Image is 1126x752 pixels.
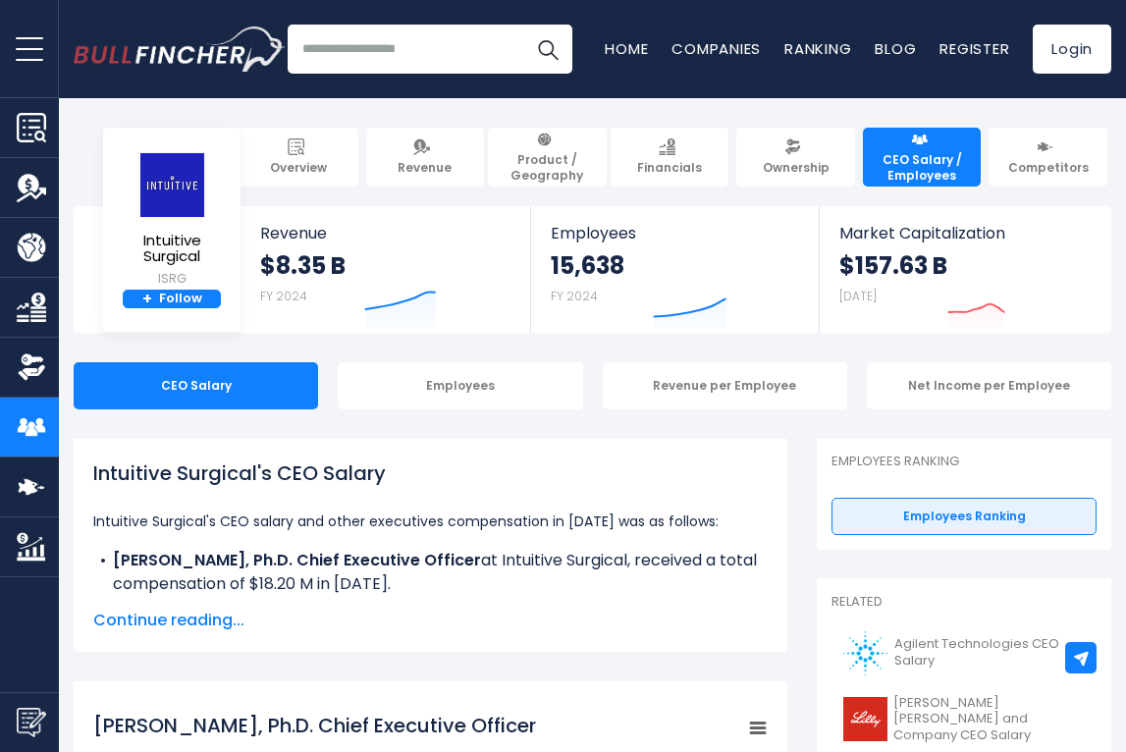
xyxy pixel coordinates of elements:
strong: $8.35 B [260,250,346,281]
strong: + [142,291,152,308]
a: Financials [611,128,729,187]
span: Continue reading... [93,609,768,632]
span: Overview [270,160,327,176]
button: Search [523,25,572,74]
img: ISRG logo [137,152,206,218]
small: FY 2024 [260,288,307,304]
a: Go to homepage [74,27,285,72]
a: Employees 15,638 FY 2024 [531,206,820,333]
h1: Intuitive Surgical's CEO Salary [93,458,768,488]
p: Employees Ranking [831,454,1097,470]
strong: $157.63 B [839,250,947,281]
a: Overview [240,128,358,187]
span: CEO Salary / Employees [872,152,973,183]
span: Financials [637,160,702,176]
a: Revenue [366,128,485,187]
small: FY 2024 [551,288,598,304]
div: Revenue per Employee [603,362,847,409]
div: CEO Salary [74,362,318,409]
img: LLY logo [843,697,887,741]
a: CEO Salary / Employees [863,128,982,187]
span: Employees [551,224,800,242]
div: Employees [338,362,582,409]
div: Net Income per Employee [867,362,1111,409]
span: Revenue [260,224,511,242]
a: Employees Ranking [831,498,1097,535]
small: ISRG [114,270,230,288]
a: Login [1033,25,1111,74]
li: at Intuitive Surgical, received a total compensation of $18.20 M in [DATE]. [93,549,768,596]
a: Agilent Technologies CEO Salary [831,626,1097,680]
a: Product / Geography [488,128,607,187]
img: Ownership [17,352,46,382]
b: [PERSON_NAME], Ph.D. Chief Executive Officer [113,549,481,571]
a: [PERSON_NAME] [PERSON_NAME] and Company CEO Salary [831,690,1097,750]
a: Market Capitalization $157.63 B [DATE] [820,206,1109,333]
span: Agilent Technologies CEO Salary [894,636,1085,670]
a: Revenue $8.35 B FY 2024 [241,206,531,333]
span: Market Capitalization [839,224,1090,242]
span: [PERSON_NAME] [PERSON_NAME] and Company CEO Salary [893,695,1085,745]
p: Intuitive Surgical's CEO salary and other executives compensation in [DATE] was as follows: [93,510,768,533]
img: Bullfincher logo [74,27,286,72]
tspan: [PERSON_NAME], Ph.D. Chief Executive Officer [93,712,536,739]
span: Product / Geography [497,152,598,183]
a: Ranking [784,38,851,59]
small: [DATE] [839,288,877,304]
img: A logo [843,631,888,675]
a: Blog [875,38,916,59]
span: Competitors [1008,160,1089,176]
a: Register [939,38,1009,59]
a: Intuitive Surgical ISRG [113,151,231,290]
span: Ownership [763,160,830,176]
a: +Follow [123,290,221,309]
a: Companies [671,38,761,59]
a: Home [605,38,648,59]
strong: 15,638 [551,250,624,281]
p: Related [831,594,1097,611]
span: Intuitive Surgical [114,233,230,265]
a: Ownership [736,128,855,187]
a: Competitors [989,128,1107,187]
span: Revenue [398,160,452,176]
